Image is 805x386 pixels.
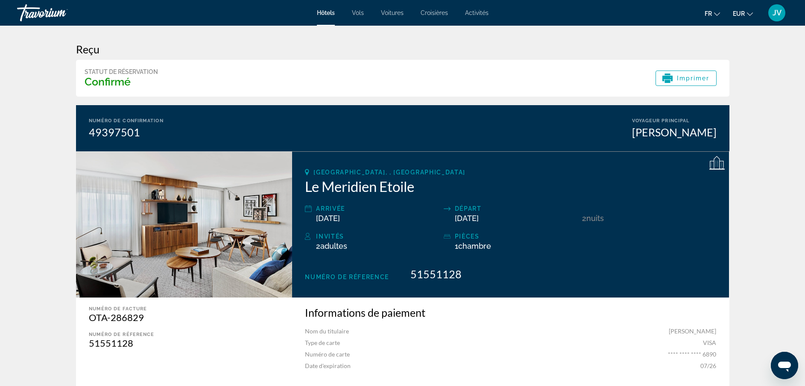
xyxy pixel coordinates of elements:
button: User Menu [766,4,788,22]
div: 49397501 [89,126,164,138]
div: Voyageur principal [632,118,717,124]
span: Nom du titulaire [305,327,349,335]
div: 51551128 [89,337,275,349]
span: 51551128 [410,268,462,280]
div: Statut de réservation [85,68,158,75]
span: [PERSON_NAME] [669,327,716,335]
span: 2 [582,214,586,223]
a: Travorium [17,2,102,24]
div: Numéro de confirmation [89,118,164,124]
span: JV [773,9,782,17]
div: Numéro de facture [89,306,275,312]
a: Hôtels [317,9,335,16]
div: Invités [316,231,439,242]
span: [DATE] [316,214,340,223]
div: pièces [455,231,578,242]
span: EUR [733,10,745,17]
h3: Reçu [76,43,729,56]
span: [DATE] [455,214,479,223]
span: Date d'expiration [305,362,351,369]
span: [GEOGRAPHIC_DATA], , [GEOGRAPHIC_DATA] [313,169,465,176]
a: Activités [465,9,489,16]
span: Numéro de carte [305,351,350,358]
span: 1 [455,242,491,250]
span: fr [705,10,712,17]
h3: Confirmé [85,75,158,88]
div: [PERSON_NAME] [632,126,717,138]
div: OTA-286829 [89,312,275,323]
div: Numéro de réference [89,332,275,337]
span: Numéro de réference [305,274,389,280]
a: Croisières [421,9,448,16]
span: 07/26 [700,362,716,369]
span: Adultes [320,242,347,250]
a: Vols [352,9,364,16]
span: nuits [586,214,604,223]
button: Imprimer [656,71,717,86]
button: Change currency [733,7,753,20]
button: Change language [705,7,720,20]
div: Départ [455,203,578,214]
h3: Informations de paiement [305,306,716,319]
h2: Le Meridien Etoile [305,178,716,195]
span: Imprimer [677,75,710,82]
div: Arrivée [316,203,439,214]
span: VISA [703,339,716,346]
a: Voitures [381,9,404,16]
span: 2 [316,242,347,250]
iframe: Bouton de lancement de la fenêtre de messagerie [771,352,798,379]
span: Type de carte [305,339,340,346]
span: Chambre [458,242,491,250]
